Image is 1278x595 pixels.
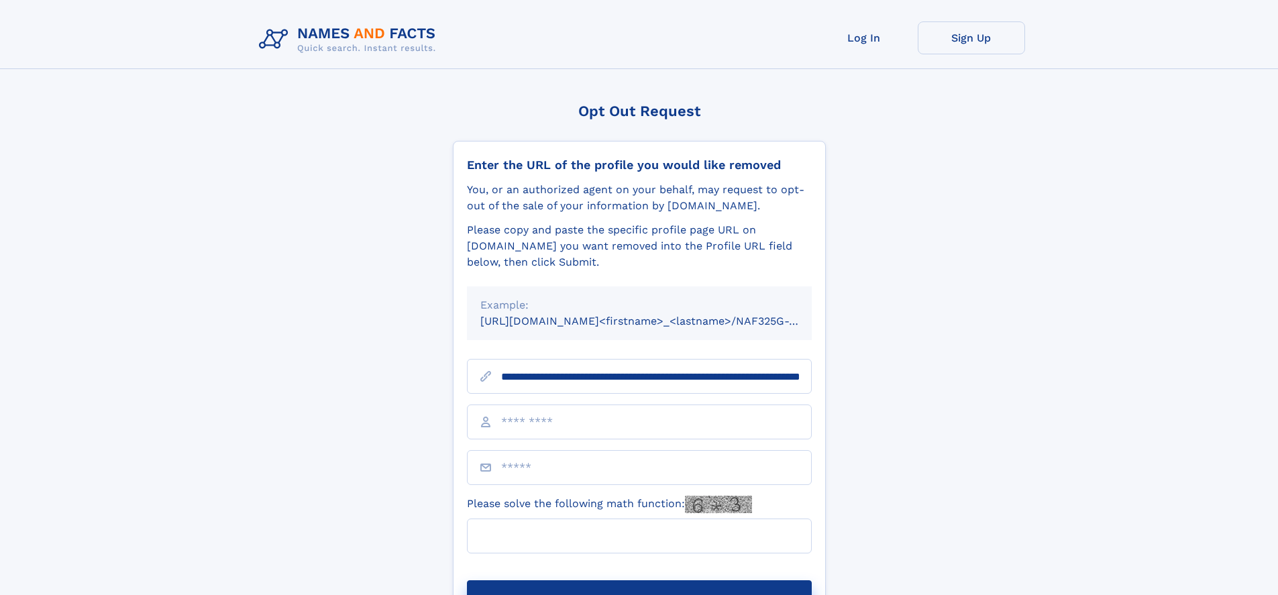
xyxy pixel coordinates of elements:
[467,158,812,172] div: Enter the URL of the profile you would like removed
[453,103,826,119] div: Opt Out Request
[918,21,1025,54] a: Sign Up
[467,182,812,214] div: You, or an authorized agent on your behalf, may request to opt-out of the sale of your informatio...
[480,297,798,313] div: Example:
[480,315,837,327] small: [URL][DOMAIN_NAME]<firstname>_<lastname>/NAF325G-xxxxxxxx
[467,222,812,270] div: Please copy and paste the specific profile page URL on [DOMAIN_NAME] you want removed into the Pr...
[810,21,918,54] a: Log In
[467,496,752,513] label: Please solve the following math function:
[254,21,447,58] img: Logo Names and Facts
